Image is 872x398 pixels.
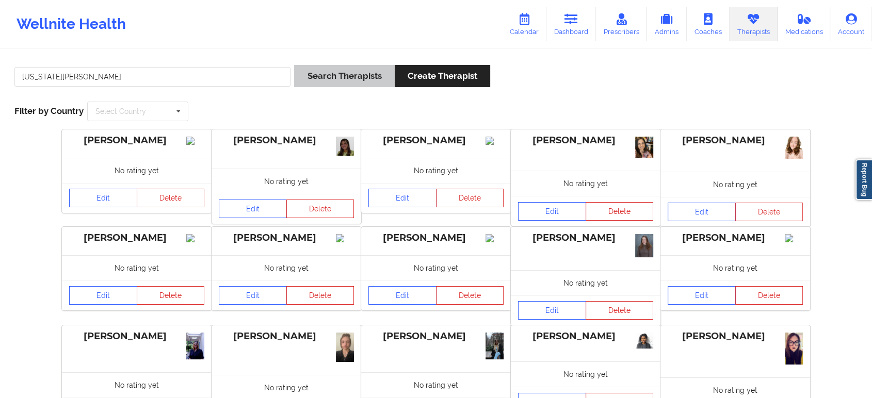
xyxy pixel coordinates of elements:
[546,7,596,41] a: Dashboard
[730,7,778,41] a: Therapists
[518,330,653,342] div: [PERSON_NAME]
[436,189,504,207] button: Delete
[511,361,660,387] div: No rating yet
[436,286,504,305] button: Delete
[212,169,361,194] div: No rating yet
[368,135,504,146] div: [PERSON_NAME]
[668,286,736,305] a: Edit
[368,189,437,207] a: Edit
[518,232,653,244] div: [PERSON_NAME]
[294,65,394,87] button: Search Therapists
[219,200,287,218] a: Edit
[668,232,803,244] div: [PERSON_NAME]
[62,255,212,280] div: No rating yet
[361,372,511,397] div: No rating yet
[785,234,803,242] img: Image%2Fplaceholer-image.png
[785,333,803,364] img: 26c9f11c-092e-47a4-8012-d104f115c883_IMG_0342.jpeg
[368,286,437,305] a: Edit
[361,255,511,280] div: No rating yet
[635,333,653,349] img: 999d0e34-0391-4fb9-9c2f-1a2463b577ff_pho6.PNG
[660,255,810,280] div: No rating yet
[518,202,586,221] a: Edit
[219,286,287,305] a: Edit
[511,270,660,295] div: No rating yet
[486,234,504,242] img: Image%2Fplaceholer-image.png
[336,333,354,362] img: 779f1f66-6c34-41fa-a567-4dd406fe5b89_IMG_7574.jpg
[95,108,146,115] div: Select Country
[219,330,354,342] div: [PERSON_NAME]
[186,333,204,360] img: e8d9322b-87a8-4749-8894-564a7aebbd30_ARC_Headshot.JPG
[586,202,654,221] button: Delete
[336,137,354,156] img: 3b24ca01-937d-4731-8ce7-48dec75b1bf3_Facetune_02-10-2024-15-15-30.jpeg
[137,286,205,305] button: Delete
[596,7,647,41] a: Prescribers
[830,7,872,41] a: Account
[69,330,204,342] div: [PERSON_NAME]
[286,200,354,218] button: Delete
[647,7,687,41] a: Admins
[286,286,354,305] button: Delete
[69,232,204,244] div: [PERSON_NAME]
[486,333,504,360] img: 0835415d-06e6-44a3-b5c1-d628e83c7203_IMG_3054.jpeg
[219,135,354,146] div: [PERSON_NAME]
[511,171,660,196] div: No rating yet
[186,137,204,145] img: Image%2Fplaceholer-image.png
[368,330,504,342] div: [PERSON_NAME]
[69,135,204,146] div: [PERSON_NAME]
[14,106,84,116] span: Filter by Country
[502,7,546,41] a: Calendar
[62,372,212,397] div: No rating yet
[635,137,653,158] img: af90ac71-0c30-4d66-a607-bbd32bfc5ab6_HeatherV.jpg
[855,159,872,200] a: Report Bug
[687,7,730,41] a: Coaches
[69,286,137,305] a: Edit
[212,255,361,280] div: No rating yet
[62,158,212,183] div: No rating yet
[778,7,831,41] a: Medications
[785,137,803,159] img: 646c9a6f-0ff6-4b97-90d3-ca628193e7ad_Ester+(1).jpg
[69,189,137,207] a: Edit
[219,232,354,244] div: [PERSON_NAME]
[518,135,653,146] div: [PERSON_NAME]
[668,203,736,221] a: Edit
[518,301,586,320] a: Edit
[668,135,803,146] div: [PERSON_NAME]
[635,234,653,257] img: 12464694-d08d-45e8-b89f-4f12f27c50fb_IMG_4480.jpeg
[586,301,654,320] button: Delete
[14,67,290,87] input: Search Keywords
[361,158,511,183] div: No rating yet
[735,203,803,221] button: Delete
[660,172,810,197] div: No rating yet
[368,232,504,244] div: [PERSON_NAME]
[137,189,205,207] button: Delete
[186,234,204,242] img: Image%2Fplaceholer-image.png
[668,330,803,342] div: [PERSON_NAME]
[735,286,803,305] button: Delete
[336,234,354,242] img: Image%2Fplaceholer-image.png
[486,137,504,145] img: Image%2Fplaceholer-image.png
[395,65,490,87] button: Create Therapist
